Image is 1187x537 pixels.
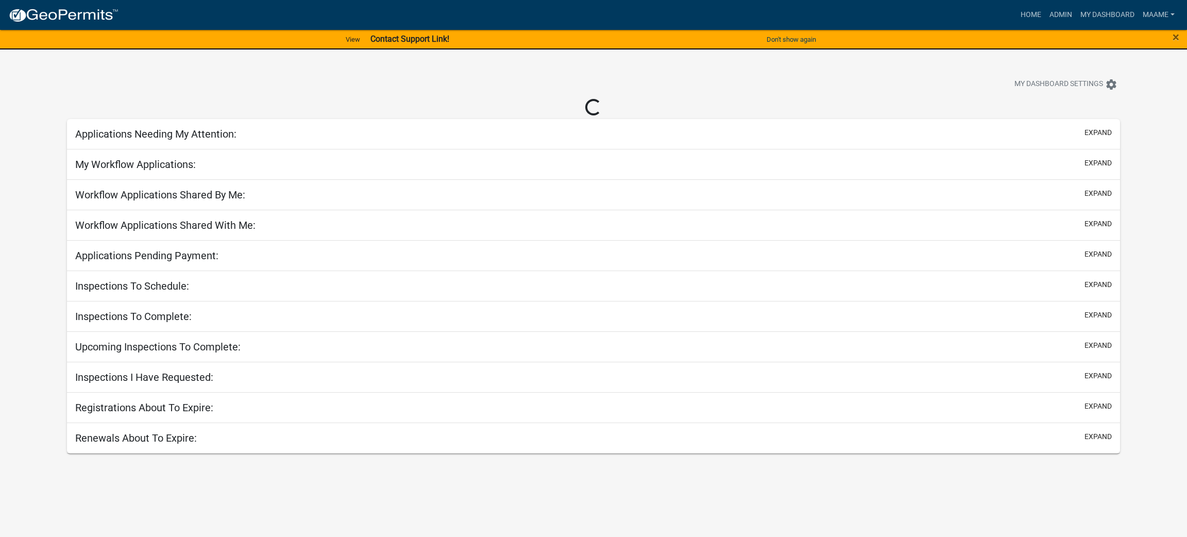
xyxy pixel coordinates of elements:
h5: Inspections I Have Requested: [75,371,213,383]
button: expand [1084,340,1112,351]
button: Don't show again [762,31,820,48]
a: Admin [1045,5,1076,25]
h5: Renewals About To Expire: [75,432,197,444]
h5: Inspections To Schedule: [75,280,189,292]
button: expand [1084,401,1112,412]
h5: Upcoming Inspections To Complete: [75,341,241,353]
button: expand [1084,127,1112,138]
button: expand [1084,158,1112,169]
h5: My Workflow Applications: [75,158,196,171]
strong: Contact Support Link! [370,34,449,44]
button: expand [1084,371,1112,381]
button: Close [1173,31,1179,43]
button: expand [1084,188,1112,199]
button: expand [1084,279,1112,290]
i: settings [1105,78,1117,91]
a: My Dashboard [1076,5,1139,25]
a: Maame [1139,5,1179,25]
h5: Workflow Applications Shared By Me: [75,189,245,201]
button: My Dashboard Settingssettings [1006,74,1126,94]
button: expand [1084,249,1112,260]
span: My Dashboard Settings [1014,78,1103,91]
button: expand [1084,310,1112,321]
span: × [1173,30,1179,44]
h5: Applications Needing My Attention: [75,128,236,140]
button: expand [1084,431,1112,442]
h5: Registrations About To Expire: [75,401,213,414]
h5: Workflow Applications Shared With Me: [75,219,256,231]
a: Home [1016,5,1045,25]
h5: Inspections To Complete: [75,310,192,323]
a: View [342,31,364,48]
button: expand [1084,219,1112,229]
h5: Applications Pending Payment: [75,249,218,262]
